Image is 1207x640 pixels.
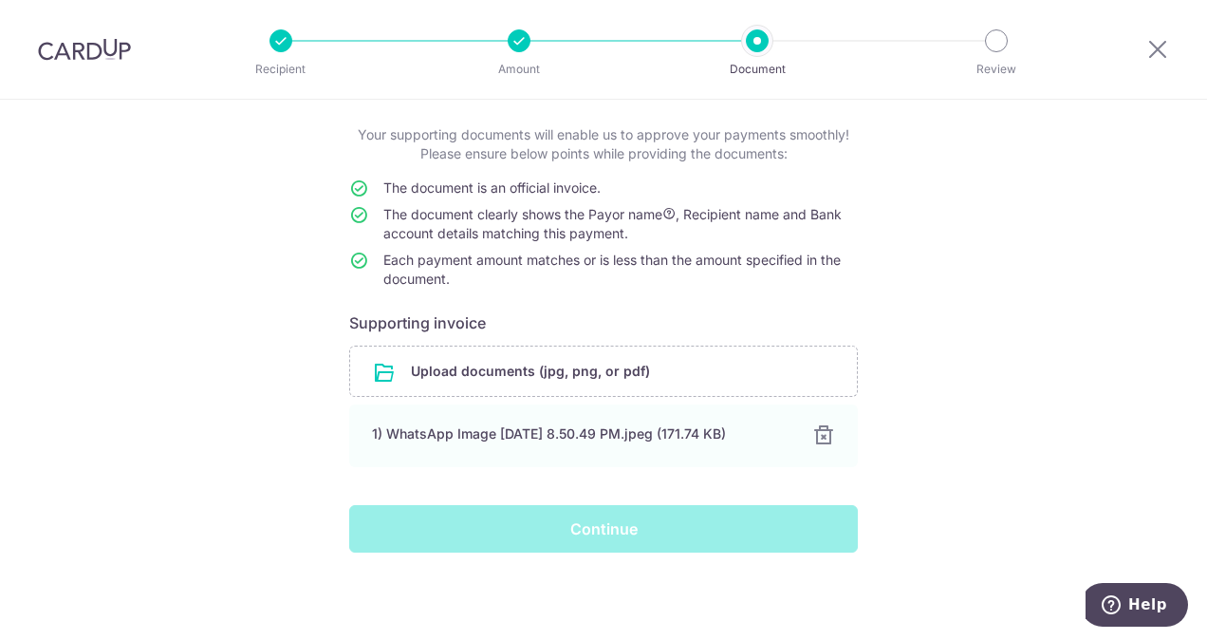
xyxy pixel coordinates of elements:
[383,179,601,196] span: The document is an official invoice.
[372,424,789,443] div: 1) WhatsApp Image [DATE] 8.50.49 PM.jpeg (171.74 KB)
[38,38,131,61] img: CardUp
[349,346,858,397] div: Upload documents (jpg, png, or pdf)
[449,60,589,79] p: Amount
[687,60,827,79] p: Document
[211,60,351,79] p: Recipient
[383,206,842,241] span: The document clearly shows the Payor name , Recipient name and Bank account details matching this...
[383,252,841,287] span: Each payment amount matches or is less than the amount specified in the document.
[926,60,1067,79] p: Review
[349,311,858,334] h6: Supporting invoice
[349,125,858,163] p: Your supporting documents will enable us to approve your payments smoothly! Please ensure below p...
[1086,583,1188,631] iframe: Opens a widget where you can find more information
